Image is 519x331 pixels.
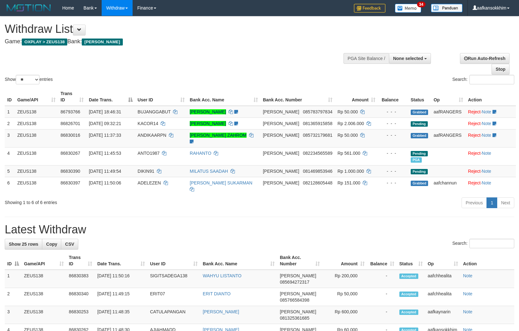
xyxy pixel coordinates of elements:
[482,180,491,185] a: Note
[61,239,78,250] a: CSV
[380,180,405,186] div: - - -
[5,306,21,324] td: 3
[21,252,66,270] th: Game/API: activate to sort column ascending
[462,197,487,208] a: Previous
[66,252,95,270] th: Trans ID: activate to sort column ascending
[89,169,121,174] span: [DATE] 11:49:54
[66,288,95,306] td: 86830340
[190,133,247,138] a: [PERSON_NAME] ZAHROM
[138,180,161,185] span: ADELEZEN
[466,177,516,195] td: ·
[5,197,212,206] div: Showing 1 to 6 of 6 entries
[322,270,367,288] td: Rp 200,000
[482,151,491,156] a: Note
[431,129,465,147] td: aafRANGERS
[58,88,86,106] th: Trans ID: activate to sort column ascending
[468,121,481,126] a: Reject
[263,151,299,156] span: [PERSON_NAME]
[190,180,252,185] a: [PERSON_NAME] SUKARMAN
[367,288,397,306] td: -
[460,53,510,64] a: Run Auto-Refresh
[482,169,491,174] a: Note
[469,75,514,84] input: Search:
[5,288,21,306] td: 2
[466,129,516,147] td: ·
[322,288,367,306] td: Rp 50,000
[380,120,405,127] div: - - -
[5,117,15,129] td: 2
[5,39,340,45] h4: Game: Bank:
[461,252,514,270] th: Action
[5,23,340,35] h1: Withdraw List
[425,306,461,324] td: aafkaynarin
[147,288,200,306] td: ERIT07
[303,180,332,185] span: Copy 082128605448 to clipboard
[277,252,322,270] th: Bank Acc. Number: activate to sort column ascending
[468,109,481,114] a: Reject
[9,242,38,247] span: Show 25 rows
[367,252,397,270] th: Balance: activate to sort column ascending
[5,147,15,165] td: 4
[380,109,405,115] div: - - -
[482,121,491,126] a: Note
[147,270,200,288] td: SIGITSADEGA138
[89,180,121,185] span: [DATE] 11:50:06
[431,177,465,195] td: aafchannun
[280,291,316,296] span: [PERSON_NAME]
[466,165,516,177] td: ·
[337,133,358,138] span: Rp 50.000
[65,242,74,247] span: CSV
[5,270,21,288] td: 1
[187,88,260,106] th: Bank Acc. Name: activate to sort column ascending
[138,109,171,114] span: BUJANGGABUT
[190,151,211,156] a: RAHANTO
[263,169,299,174] span: [PERSON_NAME]
[147,306,200,324] td: CATULAPANGAN
[138,133,166,138] span: ANDIKAARPN
[411,110,428,115] span: Grabbed
[492,64,510,75] a: Stop
[378,88,408,106] th: Balance
[466,117,516,129] td: ·
[431,106,465,118] td: aafRANGERS
[380,132,405,138] div: - - -
[303,133,332,138] span: Copy 085732179681 to clipboard
[411,133,428,138] span: Grabbed
[337,121,364,126] span: Rp 2.006.000
[21,288,66,306] td: ZEUS138
[5,239,42,250] a: Show 25 rows
[190,169,228,174] a: MILATUS SAADAH
[15,106,58,118] td: ZEUS138
[15,177,58,195] td: ZEUS138
[411,181,428,186] span: Grabbed
[322,306,367,324] td: Rp 600,000
[463,291,473,296] a: Note
[399,292,418,297] span: Accepted
[190,109,226,114] a: [PERSON_NAME]
[463,273,473,278] a: Note
[431,4,462,12] img: panduan.png
[263,133,299,138] span: [PERSON_NAME]
[5,252,21,270] th: ID: activate to sort column descending
[5,106,15,118] td: 1
[380,168,405,174] div: - - -
[203,291,230,296] a: ERIT DIANTO
[399,310,418,315] span: Accepted
[5,88,15,106] th: ID
[322,252,367,270] th: Amount: activate to sort column ascending
[303,151,332,156] span: Copy 082234565589 to clipboard
[393,56,423,61] span: None selected
[468,169,481,174] a: Reject
[21,306,66,324] td: ZEUS138
[417,2,426,7] span: 34
[260,88,335,106] th: Bank Acc. Number: activate to sort column ascending
[5,165,15,177] td: 5
[15,88,58,106] th: Game/API: activate to sort column ascending
[482,133,491,138] a: Note
[303,121,332,126] span: Copy 081365915858 to clipboard
[15,165,58,177] td: ZEUS138
[263,180,299,185] span: [PERSON_NAME]
[367,306,397,324] td: -
[138,169,154,174] span: DIKIN91
[497,197,514,208] a: Next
